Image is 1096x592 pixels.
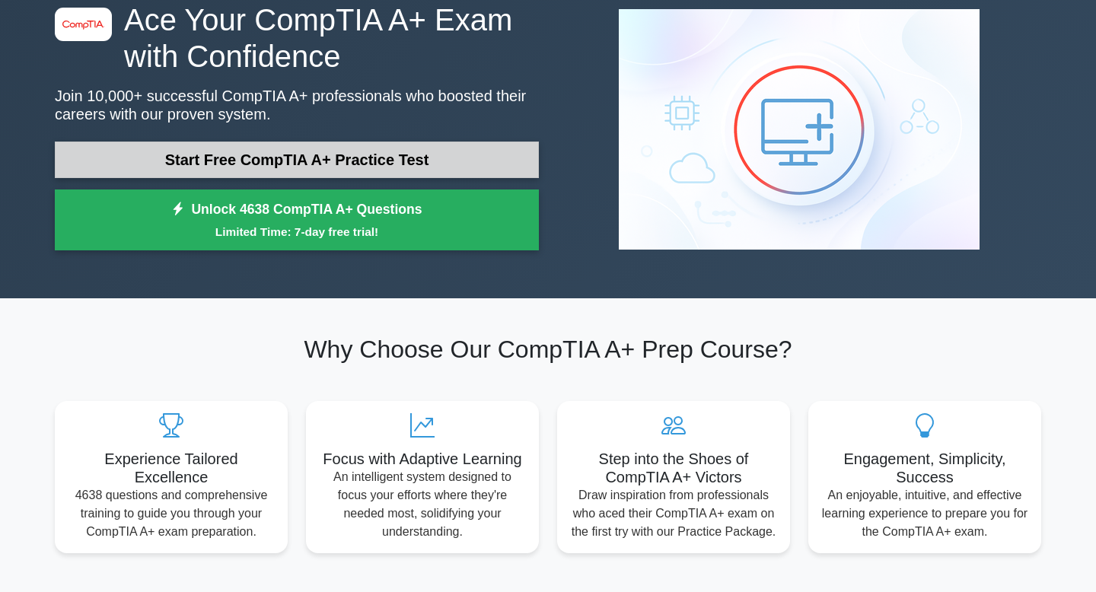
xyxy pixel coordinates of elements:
[74,223,520,240] small: Limited Time: 7-day free trial!
[67,486,276,541] p: 4638 questions and comprehensive training to guide you through your CompTIA A+ exam preparation.
[820,486,1029,541] p: An enjoyable, intuitive, and effective learning experience to prepare you for the CompTIA A+ exam.
[569,450,778,486] h5: Step into the Shoes of CompTIA A+ Victors
[820,450,1029,486] h5: Engagement, Simplicity, Success
[569,486,778,541] p: Draw inspiration from professionals who aced their CompTIA A+ exam on the first try with our Prac...
[55,142,539,178] a: Start Free CompTIA A+ Practice Test
[318,468,527,541] p: An intelligent system designed to focus your efforts where they're needed most, solidifying your ...
[67,450,276,486] h5: Experience Tailored Excellence
[318,450,527,468] h5: Focus with Adaptive Learning
[55,2,539,75] h1: Ace Your CompTIA A+ Exam with Confidence
[55,335,1041,364] h2: Why Choose Our CompTIA A+ Prep Course?
[55,189,539,250] a: Unlock 4638 CompTIA A+ QuestionsLimited Time: 7-day free trial!
[55,87,539,123] p: Join 10,000+ successful CompTIA A+ professionals who boosted their careers with our proven system.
